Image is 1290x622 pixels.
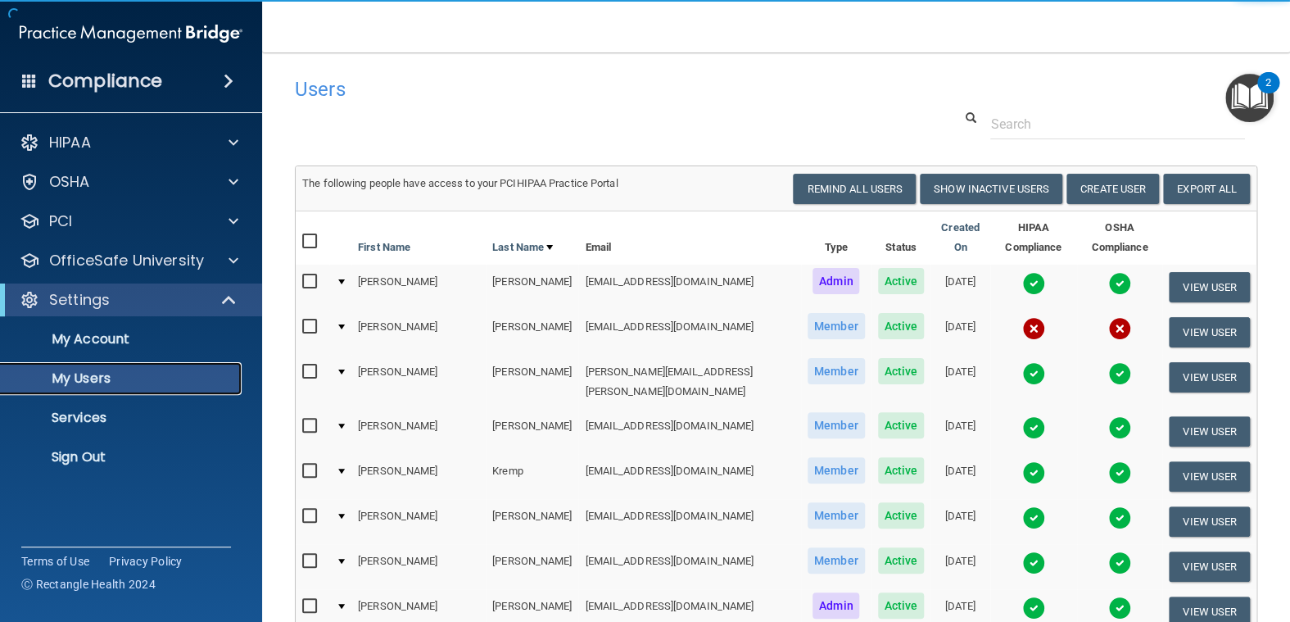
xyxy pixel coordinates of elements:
[49,211,72,231] p: PCI
[878,313,925,339] span: Active
[1169,362,1250,393] button: View User
[937,218,983,257] a: Created On
[1108,597,1131,620] img: tick.e7d51cea.svg
[1108,317,1131,340] img: cross.ca9f0e7f.svg
[808,457,865,484] span: Member
[578,454,801,499] td: [EMAIL_ADDRESS][DOMAIN_NAME]
[930,409,989,454] td: [DATE]
[1108,416,1131,439] img: tick.e7d51cea.svg
[1169,552,1250,582] button: View User
[578,211,801,265] th: Email
[486,355,578,409] td: [PERSON_NAME]
[1022,597,1045,620] img: tick.e7d51cea.svg
[990,109,1245,139] input: Search
[1108,506,1131,529] img: tick.e7d51cea.svg
[1163,174,1250,204] a: Export All
[793,174,916,204] button: Remind All Users
[20,290,238,310] a: Settings
[351,310,486,355] td: [PERSON_NAME]
[930,265,989,310] td: [DATE]
[351,499,486,544] td: [PERSON_NAME]
[578,499,801,544] td: [EMAIL_ADDRESS][DOMAIN_NAME]
[49,172,90,192] p: OSHA
[930,310,989,355] td: [DATE]
[492,238,553,257] a: Last Name
[878,268,925,294] span: Active
[808,502,865,529] span: Member
[20,211,238,231] a: PCI
[930,499,989,544] td: [DATE]
[808,358,865,384] span: Member
[1066,174,1159,204] button: Create User
[990,211,1077,265] th: HIPAA Compliance
[1108,272,1131,295] img: tick.e7d51cea.svg
[11,449,234,465] p: Sign Out
[11,331,234,347] p: My Account
[812,268,860,294] span: Admin
[1225,74,1274,122] button: Open Resource Center, 2 new notifications
[578,355,801,409] td: [PERSON_NAME][EMAIL_ADDRESS][PERSON_NAME][DOMAIN_NAME]
[21,553,89,570] a: Terms of Use
[486,265,578,310] td: [PERSON_NAME]
[1265,83,1271,104] div: 2
[930,355,989,409] td: [DATE]
[351,409,486,454] td: [PERSON_NAME]
[351,454,486,499] td: [PERSON_NAME]
[49,290,110,310] p: Settings
[486,454,578,499] td: Kremp
[578,544,801,589] td: [EMAIL_ADDRESS][DOMAIN_NAME]
[878,547,925,574] span: Active
[1169,416,1250,447] button: View User
[871,211,931,265] th: Status
[1022,461,1045,484] img: tick.e7d51cea.svg
[20,251,238,270] a: OfficeSafe University
[486,499,578,544] td: [PERSON_NAME]
[20,17,242,50] img: PMB logo
[578,409,801,454] td: [EMAIL_ADDRESS][DOMAIN_NAME]
[578,310,801,355] td: [EMAIL_ADDRESS][DOMAIN_NAME]
[49,133,91,152] p: HIPAA
[351,355,486,409] td: [PERSON_NAME]
[878,358,925,384] span: Active
[1077,211,1162,265] th: OSHA Compliance
[21,576,156,592] span: Ⓒ Rectangle Health 2024
[1169,461,1250,492] button: View User
[878,502,925,529] span: Active
[109,553,183,570] a: Privacy Policy
[11,410,234,426] p: Services
[48,70,162,93] h4: Compliance
[930,544,989,589] td: [DATE]
[801,211,871,265] th: Type
[1169,317,1250,347] button: View User
[578,265,801,310] td: [EMAIL_ADDRESS][DOMAIN_NAME]
[878,457,925,484] span: Active
[351,544,486,589] td: [PERSON_NAME]
[1108,461,1131,484] img: tick.e7d51cea.svg
[808,547,865,574] span: Member
[1022,552,1045,574] img: tick.e7d51cea.svg
[1108,552,1131,574] img: tick.e7d51cea.svg
[486,544,578,589] td: [PERSON_NAME]
[1022,362,1045,385] img: tick.e7d51cea.svg
[878,412,925,438] span: Active
[1022,272,1045,295] img: tick.e7d51cea.svg
[812,592,860,619] span: Admin
[295,79,846,100] h4: Users
[930,454,989,499] td: [DATE]
[808,412,865,438] span: Member
[1022,317,1045,340] img: cross.ca9f0e7f.svg
[486,409,578,454] td: [PERSON_NAME]
[1022,506,1045,529] img: tick.e7d51cea.svg
[486,310,578,355] td: [PERSON_NAME]
[1022,416,1045,439] img: tick.e7d51cea.svg
[878,592,925,619] span: Active
[1169,272,1250,302] button: View User
[1169,506,1250,537] button: View User
[20,172,238,192] a: OSHA
[1108,362,1131,385] img: tick.e7d51cea.svg
[302,177,618,189] span: The following people have access to your PCIHIPAA Practice Portal
[351,265,486,310] td: [PERSON_NAME]
[49,251,204,270] p: OfficeSafe University
[808,313,865,339] span: Member
[358,238,410,257] a: First Name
